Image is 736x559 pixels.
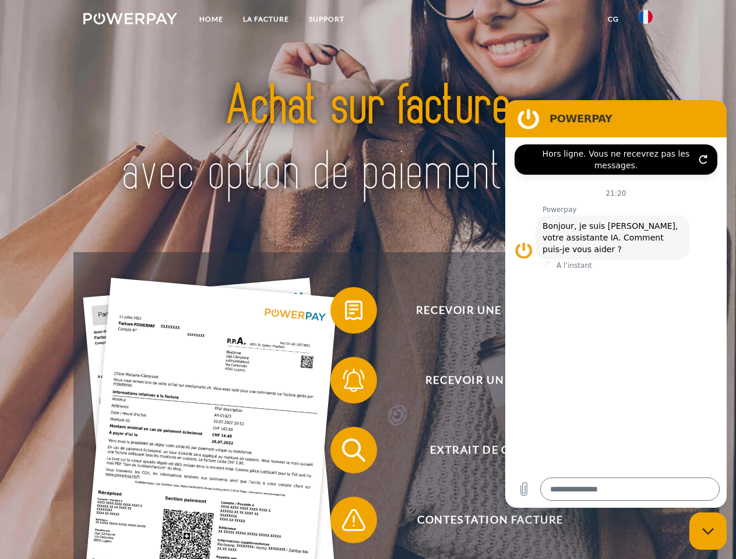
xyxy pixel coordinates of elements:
[339,436,368,465] img: qb_search.svg
[347,357,633,404] span: Recevoir un rappel?
[83,13,177,24] img: logo-powerpay-white.svg
[347,427,633,473] span: Extrait de compte
[505,100,727,508] iframe: Fenêtre de messagerie
[347,287,633,334] span: Recevoir une facture ?
[339,366,368,395] img: qb_bell.svg
[330,497,633,543] button: Contestation Facture
[339,505,368,535] img: qb_warning.svg
[189,9,233,30] a: Home
[347,497,633,543] span: Contestation Facture
[233,9,299,30] a: LA FACTURE
[639,10,653,24] img: fr
[111,56,625,223] img: title-powerpay_fr.svg
[330,357,633,404] button: Recevoir un rappel?
[689,512,727,550] iframe: Bouton de lancement de la fenêtre de messagerie, conversation en cours
[330,427,633,473] button: Extrait de compte
[598,9,629,30] a: CG
[330,287,633,334] button: Recevoir une facture ?
[339,296,368,325] img: qb_bill.svg
[299,9,354,30] a: Support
